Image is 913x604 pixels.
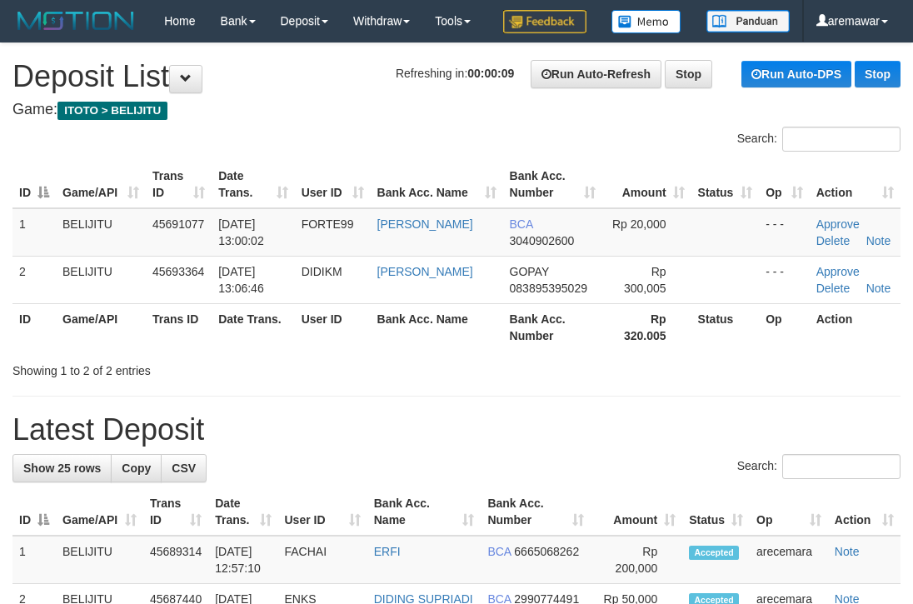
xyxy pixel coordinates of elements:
h4: Game: [12,102,901,118]
label: Search: [737,454,901,479]
td: BELIJITU [56,208,146,257]
a: Stop [855,61,901,87]
a: CSV [161,454,207,482]
input: Search: [782,454,901,479]
a: Note [835,545,860,558]
a: Copy [111,454,162,482]
a: Note [866,282,891,295]
span: [DATE] 13:00:02 [218,217,264,247]
span: FORTE99 [302,217,354,231]
td: 1 [12,536,56,584]
span: 45693364 [152,265,204,278]
th: Action: activate to sort column ascending [810,161,901,208]
span: Rp 300,005 [624,265,666,295]
a: [PERSON_NAME] [377,265,473,278]
td: BELIJITU [56,256,146,303]
span: BCA [487,545,511,558]
label: Search: [737,127,901,152]
th: Trans ID: activate to sort column ascending [143,488,208,536]
img: Feedback.jpg [503,10,586,33]
td: [DATE] 12:57:10 [208,536,277,584]
span: DIDIKM [302,265,342,278]
a: Approve [816,265,860,278]
a: Note [866,234,891,247]
a: [PERSON_NAME] [377,217,473,231]
td: arecemara [750,536,828,584]
a: Run Auto-DPS [741,61,851,87]
th: Bank Acc. Name: activate to sort column ascending [371,161,503,208]
th: ID: activate to sort column descending [12,488,56,536]
span: Copy 6665068262 to clipboard [514,545,579,558]
span: GOPAY [510,265,549,278]
th: Op [759,303,810,351]
th: Status: activate to sort column ascending [691,161,760,208]
td: FACHAI [278,536,367,584]
th: Game/API: activate to sort column ascending [56,161,146,208]
th: Amount: activate to sort column ascending [591,488,682,536]
th: Bank Acc. Number [503,303,603,351]
th: Status: activate to sort column ascending [682,488,750,536]
td: 2 [12,256,56,303]
span: BCA [510,217,533,231]
input: Search: [782,127,901,152]
span: Rp 20,000 [612,217,666,231]
a: ERFI [374,545,401,558]
td: Rp 200,000 [591,536,682,584]
span: ITOTO > BELIJITU [57,102,167,120]
th: Action: activate to sort column ascending [828,488,901,536]
th: User ID: activate to sort column ascending [295,161,371,208]
span: Accepted [689,546,739,560]
span: Copy [122,462,151,475]
th: Date Trans. [212,303,294,351]
img: Button%20Memo.svg [611,10,681,33]
th: Bank Acc. Number: activate to sort column ascending [481,488,591,536]
h1: Latest Deposit [12,413,901,447]
th: Bank Acc. Name: activate to sort column ascending [367,488,481,536]
a: Run Auto-Refresh [531,60,661,88]
th: Date Trans.: activate to sort column ascending [212,161,294,208]
a: Stop [665,60,712,88]
th: Amount: activate to sort column ascending [602,161,691,208]
h1: Deposit List [12,60,901,93]
th: Game/API: activate to sort column ascending [56,488,143,536]
a: Approve [816,217,860,231]
span: Show 25 rows [23,462,101,475]
th: Bank Acc. Number: activate to sort column ascending [503,161,603,208]
th: Status [691,303,760,351]
th: Bank Acc. Name [371,303,503,351]
span: Copy 3040902600 to clipboard [510,234,575,247]
img: MOTION_logo.png [12,8,139,33]
th: Op: activate to sort column ascending [759,161,810,208]
th: ID: activate to sort column descending [12,161,56,208]
th: User ID [295,303,371,351]
span: 45691077 [152,217,204,231]
td: BELIJITU [56,536,143,584]
th: Game/API [56,303,146,351]
th: Rp 320.005 [602,303,691,351]
span: Copy 083895395029 to clipboard [510,282,587,295]
img: panduan.png [706,10,790,32]
td: 45689314 [143,536,208,584]
strong: 00:00:09 [467,67,514,80]
td: 1 [12,208,56,257]
th: Trans ID: activate to sort column ascending [146,161,212,208]
td: - - - [759,256,810,303]
th: ID [12,303,56,351]
a: Delete [816,234,850,247]
a: Delete [816,282,850,295]
td: - - - [759,208,810,257]
th: Trans ID [146,303,212,351]
span: [DATE] 13:06:46 [218,265,264,295]
a: Show 25 rows [12,454,112,482]
span: Refreshing in: [396,67,514,80]
span: CSV [172,462,196,475]
th: User ID: activate to sort column ascending [278,488,367,536]
th: Action [810,303,901,351]
th: Date Trans.: activate to sort column ascending [208,488,277,536]
div: Showing 1 to 2 of 2 entries [12,356,368,379]
th: Op: activate to sort column ascending [750,488,828,536]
